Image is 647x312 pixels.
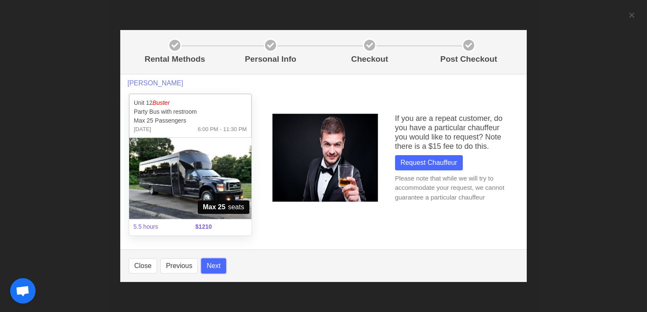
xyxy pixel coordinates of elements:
p: Personal Info [224,53,317,66]
span: 5.5 hours [128,217,190,236]
button: Close [129,258,157,274]
button: Request Chauffeur [395,155,463,170]
p: Please note that while we will try to accommodate your request, we cannot guarantee a particular ... [395,170,508,203]
span: Request Chauffeur [401,158,457,168]
span: seats [198,200,249,214]
p: Post Checkout [423,53,515,66]
h3: If you are a repeat customer, do you have a particular chauffeur you would like to request? Note ... [395,114,508,155]
span: [DATE] [134,125,151,134]
button: Next [201,258,226,274]
img: 12%2001.jpg [129,138,252,219]
span: [PERSON_NAME] [127,79,183,87]
p: Party Bus with restroom [134,107,247,116]
p: Rental Methods [132,53,218,66]
button: Previous [160,258,198,274]
span: 6:00 PM - 11:30 PM [198,125,247,134]
em: Buster [152,99,169,106]
p: Checkout [323,53,416,66]
p: Unit 12 [134,99,247,107]
strong: Max 25 [203,202,225,212]
p: Max 25 Passengers [134,116,247,125]
div: Open chat [10,278,36,304]
img: sidebar-img2.png [272,114,378,203]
